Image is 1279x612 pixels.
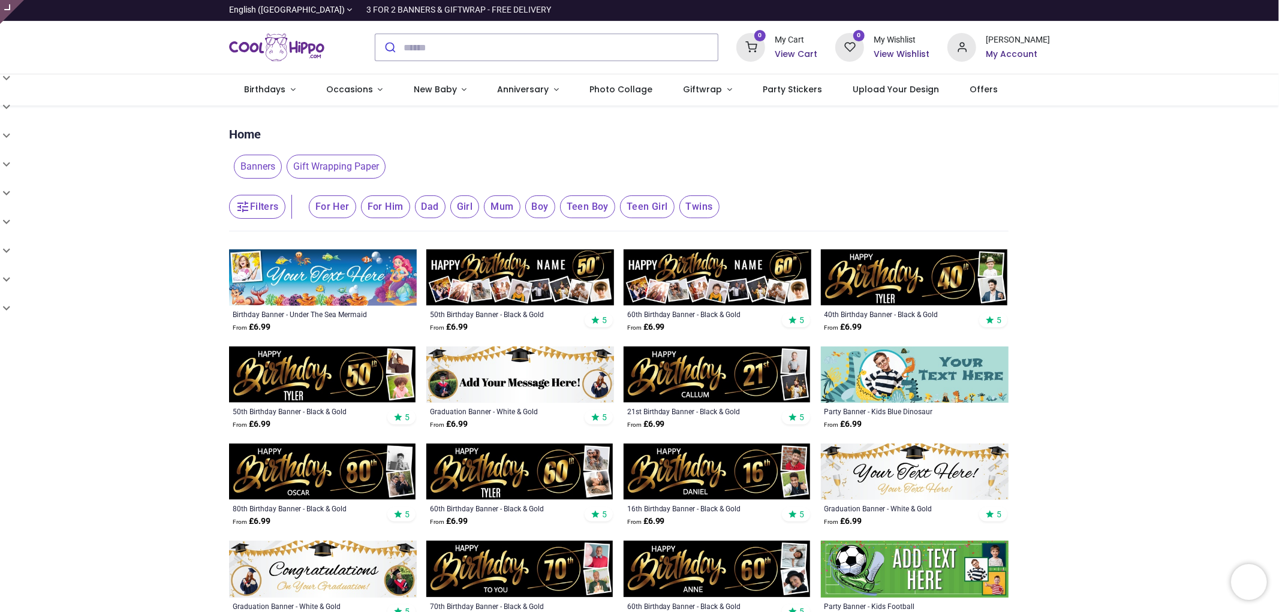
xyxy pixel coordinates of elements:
[430,601,574,611] div: 70th Birthday Banner - Black & Gold
[736,42,765,52] a: 0
[311,74,398,105] a: Occasions
[430,309,574,319] a: 50th Birthday Banner - Black & Gold
[627,421,642,428] span: From
[821,249,1009,306] img: Personalised Happy 40th Birthday Banner - Black & Gold - Custom Name & 2 Photo Upload
[679,195,720,218] span: Twins
[233,321,270,333] strong: £ 6.99
[229,346,417,403] img: Personalised Happy 50th Birthday Banner - Black & Gold - Custom Name & 2 Photo Upload
[824,601,969,611] a: Party Banner - Kids Football
[415,195,446,218] span: Dad
[233,601,377,611] a: Graduation Banner - White & Gold
[525,195,555,218] span: Boy
[627,406,772,416] div: 21st Birthday Banner - Black & Gold
[233,309,377,319] a: Birthday Banner - Under The Sea Mermaid
[627,309,772,319] a: 60th Birthday Banner - Black & Gold
[233,421,247,428] span: From
[498,83,549,95] span: Anniversary
[405,509,410,520] span: 5
[430,324,444,331] span: From
[799,509,804,520] span: 5
[233,406,377,416] a: 50th Birthday Banner - Black & Gold
[754,30,766,41] sup: 0
[229,155,282,179] button: Banners
[229,444,417,500] img: Personalised Happy 80th Birthday Banner - Black & Gold - Custom Name & 2 Photo Upload
[874,34,929,46] div: My Wishlist
[233,324,247,331] span: From
[627,601,772,611] a: 60th Birthday Banner - Black & Gold
[627,324,642,331] span: From
[426,249,614,306] img: Personalised Happy 50th Birthday Banner - Black & Gold - Custom Name & 9 Photo Upload
[799,315,804,325] span: 5
[430,418,468,430] strong: £ 6.99
[624,444,811,500] img: Personalised Happy 16th Birthday Banner - Black & Gold - Custom Name & 2 Photo Upload
[229,31,325,64] img: Cool Hippo
[824,421,839,428] span: From
[233,504,377,513] div: 80th Birthday Banner - Black & Gold
[229,4,353,16] a: English ([GEOGRAPHIC_DATA])
[763,83,822,95] span: Party Stickers
[624,249,811,306] img: Personalised Happy 60th Birthday Banner - Black & Gold - Custom Name & 9 Photo Upload
[229,126,261,143] a: Home
[430,515,468,527] strong: £ 6.99
[234,155,282,179] span: Banners
[620,195,675,218] span: Teen Girl
[627,321,665,333] strong: £ 6.99
[361,195,410,218] span: For Him
[799,412,804,423] span: 5
[430,406,574,416] a: Graduation Banner - White & Gold
[874,49,929,61] a: View Wishlist
[775,34,817,46] div: My Cart
[326,83,373,95] span: Occasions
[824,321,862,333] strong: £ 6.99
[244,83,285,95] span: Birthdays
[229,195,285,219] button: Filters
[627,504,772,513] a: 16th Birthday Banner - Black & Gold
[1231,564,1267,600] iframe: Brevo live chat
[824,518,839,525] span: From
[229,249,417,306] img: Personalised Happy Birthday Banner - Under The Sea Mermaid - 1 Photo Upload
[233,518,247,525] span: From
[627,518,642,525] span: From
[824,515,862,527] strong: £ 6.99
[589,83,652,95] span: Photo Collage
[282,155,386,179] button: Gift Wrapping Paper
[668,74,748,105] a: Giftwrap
[366,4,551,16] div: 3 FOR 2 BANNERS & GIFTWRAP - FREE DELIVERY
[798,4,1050,16] iframe: Customer reviews powered by Trustpilot
[824,418,862,430] strong: £ 6.99
[821,541,1009,597] img: Personalised Party Banner - Kids Football - Custom Text & 3 Photo Upload
[853,30,865,41] sup: 0
[430,321,468,333] strong: £ 6.99
[824,504,969,513] a: Graduation Banner - White & Gold
[309,195,356,218] span: For Her
[624,346,811,403] img: Personalised Happy 21st Birthday Banner - Black & Gold - Custom Name & 2 Photo Upload
[229,31,325,64] a: Logo of Cool Hippo
[233,515,270,527] strong: £ 6.99
[375,34,404,61] button: Submit
[775,49,817,61] h6: View Cart
[398,74,482,105] a: New Baby
[835,42,864,52] a: 0
[683,83,722,95] span: Giftwrap
[627,515,665,527] strong: £ 6.99
[602,315,607,325] span: 5
[482,74,574,105] a: Anniversary
[824,309,969,319] a: 40th Birthday Banner - Black & Gold
[233,418,270,430] strong: £ 6.99
[430,421,444,428] span: From
[997,509,1001,520] span: 5
[624,541,811,597] img: Personalised Happy 60th Birthday Banner - Black & Gold - 2 Photo Upload
[824,406,969,416] a: Party Banner - Kids Blue Dinosaur
[426,444,614,500] img: Personalised Happy 60th Birthday Banner - Black & Gold - Custom Name & 2 Photo Upload
[229,541,417,597] img: Personalised Graduation Banner - White & Gold - 2 Photo upload
[229,74,311,105] a: Birthdays
[430,504,574,513] div: 60th Birthday Banner - Black & Gold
